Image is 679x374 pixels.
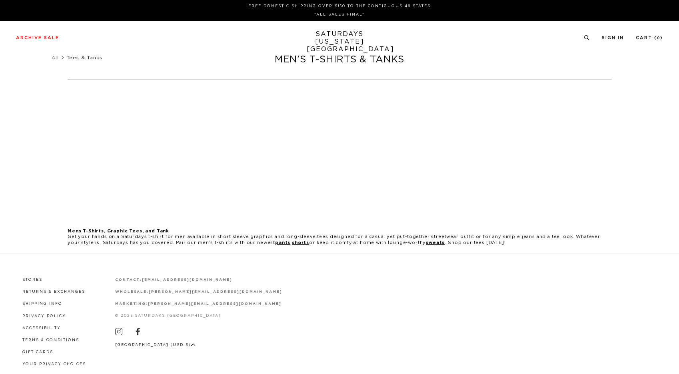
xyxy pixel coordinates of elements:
strong: contact: [115,278,142,282]
b: Mens T-Shirts, Graphic Tees, and Tank [68,229,169,233]
a: Shipping Info [22,302,62,306]
p: FREE DOMESTIC SHIPPING OVER $150 TO THE CONTIGUOUS 48 STATES [19,3,660,9]
a: Terms & Conditions [22,338,79,342]
a: Accessibility [22,326,61,330]
button: [GEOGRAPHIC_DATA] (USD $) [115,342,196,348]
a: Sign In [602,36,624,40]
small: 0 [657,36,660,40]
a: SATURDAYS[US_STATE][GEOGRAPHIC_DATA] [307,30,373,53]
a: Privacy Policy [22,314,66,318]
a: All [52,55,59,60]
p: *ALL SALES FINAL* [19,12,660,18]
a: Archive Sale [16,36,59,40]
p: © 2025 Saturdays [GEOGRAPHIC_DATA] [115,313,282,319]
a: shorts [292,240,309,245]
a: Cart (0) [636,36,663,40]
span: Tees & Tanks [67,55,102,60]
a: Gift Cards [22,350,53,354]
strong: wholesale: [115,290,149,294]
strong: marketing: [115,302,148,306]
a: Your privacy choices [22,362,86,366]
div: Get your hands on a Saturdays t-shirt for men available in short sleeve graphics and long-sleeve ... [60,220,619,254]
a: [PERSON_NAME][EMAIL_ADDRESS][DOMAIN_NAME] [148,302,281,306]
a: Stores [22,278,42,282]
a: [EMAIL_ADDRESS][DOMAIN_NAME] [142,278,232,282]
a: [PERSON_NAME][EMAIL_ADDRESS][DOMAIN_NAME] [149,290,282,294]
a: pants [275,240,290,245]
a: sweats [426,240,445,245]
a: Returns & Exchanges [22,290,85,294]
